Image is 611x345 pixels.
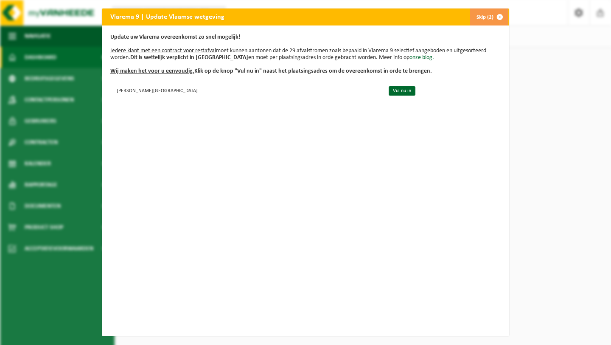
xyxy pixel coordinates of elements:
[110,48,216,54] u: Iedere klant met een contract voor restafval
[110,34,241,40] b: Update uw Vlarema overeenkomst zo snel mogelijk!
[389,86,415,96] a: Vul nu in
[110,34,501,75] p: moet kunnen aantonen dat de 29 afvalstromen zoals bepaald in Vlarema 9 selectief aangeboden en ui...
[102,8,233,25] h2: Vlarema 9 | Update Vlaamse wetgeving
[110,68,194,74] u: Wij maken het voor u eenvoudig.
[470,8,508,25] button: Skip (2)
[110,68,432,74] b: Klik op de knop "Vul nu in" naast het plaatsingsadres om de overeenkomst in orde te brengen.
[110,83,381,97] td: [PERSON_NAME][GEOGRAPHIC_DATA]
[130,54,248,61] b: Dit is wettelijk verplicht in [GEOGRAPHIC_DATA]
[409,54,434,61] a: onze blog.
